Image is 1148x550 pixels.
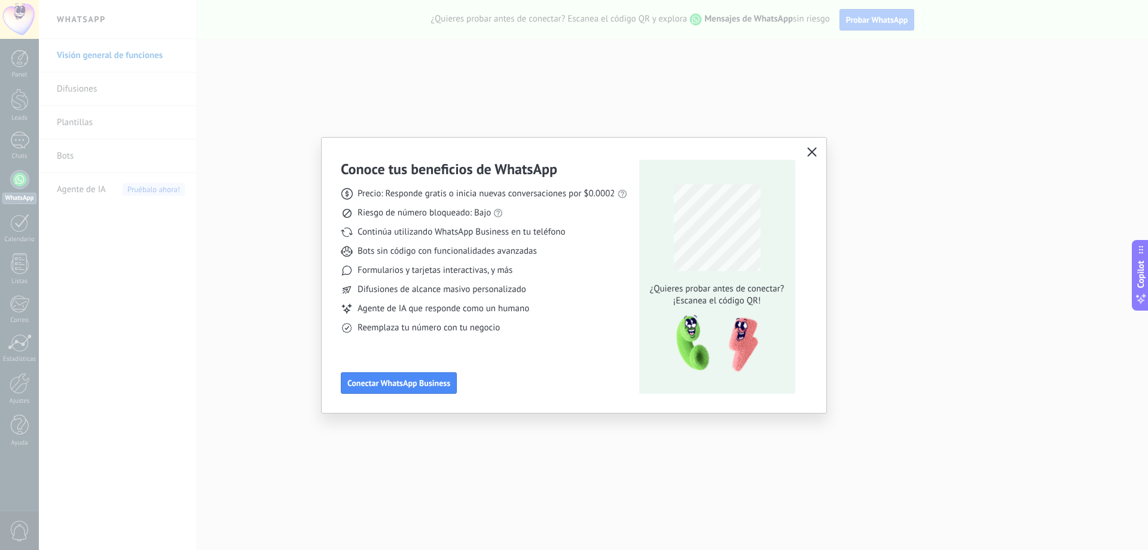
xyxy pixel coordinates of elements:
span: Formularios y tarjetas interactivas, y más [358,265,512,276]
span: ¿Quieres probar antes de conectar? [646,283,787,295]
span: Agente de IA que responde como un humano [358,303,529,315]
span: Difusiones de alcance masivo personalizado [358,284,526,296]
button: Conectar WhatsApp Business [341,372,457,394]
span: ¡Escanea el código QR! [646,295,787,307]
span: Precio: Responde gratis o inicia nuevas conversaciones por $0.0002 [358,188,615,200]
span: Bots sin código con funcionalidades avanzadas [358,245,537,257]
span: Riesgo de número bloqueado: Bajo [358,207,491,219]
img: qr-pic-1x.png [666,312,761,376]
span: Continúa utilizando WhatsApp Business en tu teléfono [358,226,565,238]
span: Conectar WhatsApp Business [347,379,450,387]
h3: Conoce tus beneficios de WhatsApp [341,160,557,178]
span: Copilot [1135,260,1147,288]
span: Reemplaza tu número con tu negocio [358,322,500,334]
